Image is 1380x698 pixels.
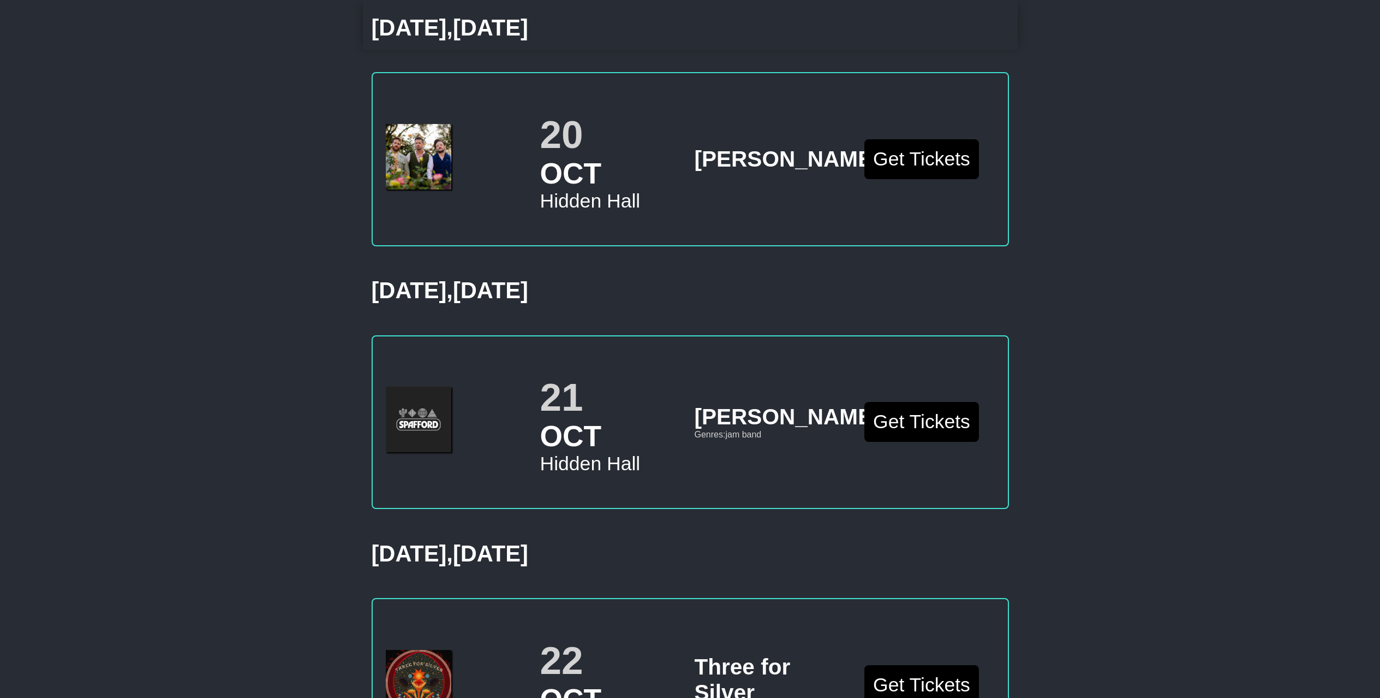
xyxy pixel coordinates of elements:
h3: [DATE] , [DATE] [372,6,1018,50]
button: Get Tickets [864,139,979,179]
p: Hidden Hall [540,453,686,475]
a: [PERSON_NAME] [695,407,880,429]
h1: 22 [540,638,686,683]
h1: 20 [540,113,686,157]
h3: [DATE] , [DATE] [372,269,1018,312]
h3: [DATE] , [DATE] [372,532,1018,576]
h2: OCT [540,419,686,453]
img: Spafford [386,387,451,452]
a: [PERSON_NAME] [695,149,880,171]
img: Raynes [386,124,451,190]
p: Hidden Hall [540,190,686,212]
div: Genres: jam band [695,430,840,440]
h2: OCT [540,157,686,190]
h1: 21 [540,375,686,419]
strong: [PERSON_NAME] [695,146,880,171]
button: Get Tickets [864,402,979,442]
strong: [PERSON_NAME] [695,404,880,429]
